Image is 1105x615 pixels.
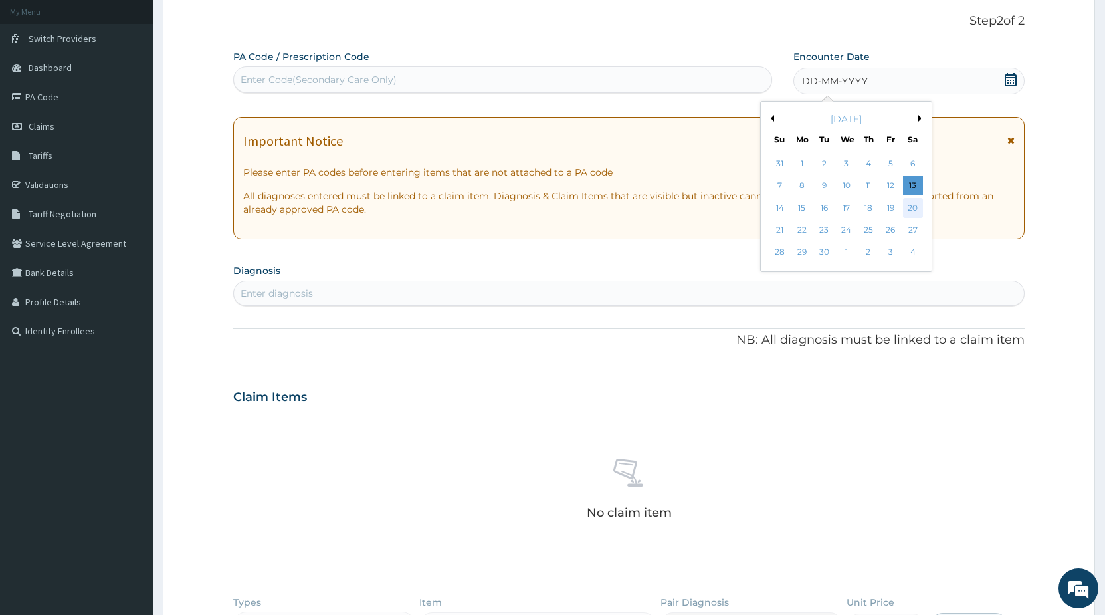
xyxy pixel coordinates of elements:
[77,168,183,302] span: We're online!
[243,134,343,148] h1: Important Notice
[880,154,900,174] div: Choose Friday, September 5th, 2025
[25,66,54,100] img: d_794563401_company_1708531726252_794563401
[819,134,830,145] div: Tu
[233,50,369,63] label: PA Code / Prescription Code
[233,332,1025,349] p: NB: All diagnosis must be linked to a claim item
[243,189,1015,216] p: All diagnoses entered must be linked to a claim item. Diagnosis & Claim Items that are visible bu...
[770,154,790,174] div: Choose Sunday, August 31st, 2025
[769,153,924,264] div: month 2025-09
[793,50,870,63] label: Encounter Date
[880,220,900,240] div: Choose Friday, September 26th, 2025
[880,243,900,263] div: Choose Friday, October 3rd, 2025
[233,264,280,277] label: Diagnosis
[233,14,1025,29] p: Step 2 of 2
[767,115,774,122] button: Previous Month
[774,134,785,145] div: Su
[841,134,852,145] div: We
[903,220,923,240] div: Choose Saturday, September 27th, 2025
[837,220,856,240] div: Choose Wednesday, September 24th, 2025
[241,73,397,86] div: Enter Code(Secondary Care Only)
[587,506,672,519] p: No claim item
[770,176,790,196] div: Choose Sunday, September 7th, 2025
[815,198,835,218] div: Choose Tuesday, September 16th, 2025
[243,166,1015,179] p: Please enter PA codes before entering items that are not attached to a PA code
[233,390,307,405] h3: Claim Items
[908,134,919,145] div: Sa
[7,363,253,410] textarea: Type your message and hit 'Enter'
[792,154,812,174] div: Choose Monday, September 1st, 2025
[858,154,878,174] div: Choose Thursday, September 4th, 2025
[218,7,250,39] div: Minimize live chat window
[815,243,835,263] div: Choose Tuesday, September 30th, 2025
[815,176,835,196] div: Choose Tuesday, September 9th, 2025
[792,176,812,196] div: Choose Monday, September 8th, 2025
[863,134,874,145] div: Th
[770,243,790,263] div: Choose Sunday, September 28th, 2025
[29,150,52,162] span: Tariffs
[792,243,812,263] div: Choose Monday, September 29th, 2025
[885,134,896,145] div: Fr
[815,154,835,174] div: Choose Tuesday, September 2nd, 2025
[837,154,856,174] div: Choose Wednesday, September 3rd, 2025
[241,287,313,300] div: Enter diagnosis
[792,220,812,240] div: Choose Monday, September 22nd, 2025
[903,198,923,218] div: Choose Saturday, September 20th, 2025
[903,154,923,174] div: Choose Saturday, September 6th, 2025
[792,198,812,218] div: Choose Monday, September 15th, 2025
[815,220,835,240] div: Choose Tuesday, September 23rd, 2025
[918,115,925,122] button: Next Month
[29,33,96,45] span: Switch Providers
[770,198,790,218] div: Choose Sunday, September 14th, 2025
[880,198,900,218] div: Choose Friday, September 19th, 2025
[858,220,878,240] div: Choose Thursday, September 25th, 2025
[858,243,878,263] div: Choose Thursday, October 2nd, 2025
[796,134,807,145] div: Mo
[903,243,923,263] div: Choose Saturday, October 4th, 2025
[29,120,54,132] span: Claims
[802,74,868,88] span: DD-MM-YYYY
[837,198,856,218] div: Choose Wednesday, September 17th, 2025
[766,112,926,126] div: [DATE]
[837,176,856,196] div: Choose Wednesday, September 10th, 2025
[29,208,96,220] span: Tariff Negotiation
[858,176,878,196] div: Choose Thursday, September 11th, 2025
[880,176,900,196] div: Choose Friday, September 12th, 2025
[770,220,790,240] div: Choose Sunday, September 21st, 2025
[903,176,923,196] div: Choose Saturday, September 13th, 2025
[837,243,856,263] div: Choose Wednesday, October 1st, 2025
[858,198,878,218] div: Choose Thursday, September 18th, 2025
[69,74,223,92] div: Chat with us now
[29,62,72,74] span: Dashboard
